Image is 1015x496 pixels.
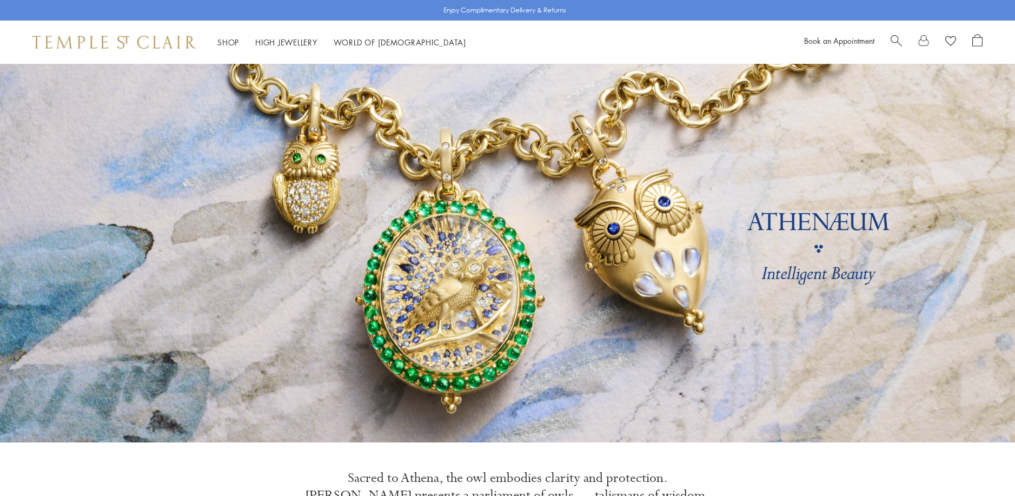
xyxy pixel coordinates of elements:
[945,34,956,50] a: View Wishlist
[217,36,466,49] nav: Main navigation
[255,37,317,48] a: High JewelleryHigh Jewellery
[443,5,566,16] p: Enjoy Complimentary Delivery & Returns
[972,34,983,50] a: Open Shopping Bag
[32,36,196,49] img: Temple St. Clair
[961,445,1004,485] iframe: Gorgias live chat messenger
[334,37,466,48] a: World of [DEMOGRAPHIC_DATA]World of [DEMOGRAPHIC_DATA]
[217,37,239,48] a: ShopShop
[804,35,874,46] a: Book an Appointment
[891,34,902,50] a: Search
